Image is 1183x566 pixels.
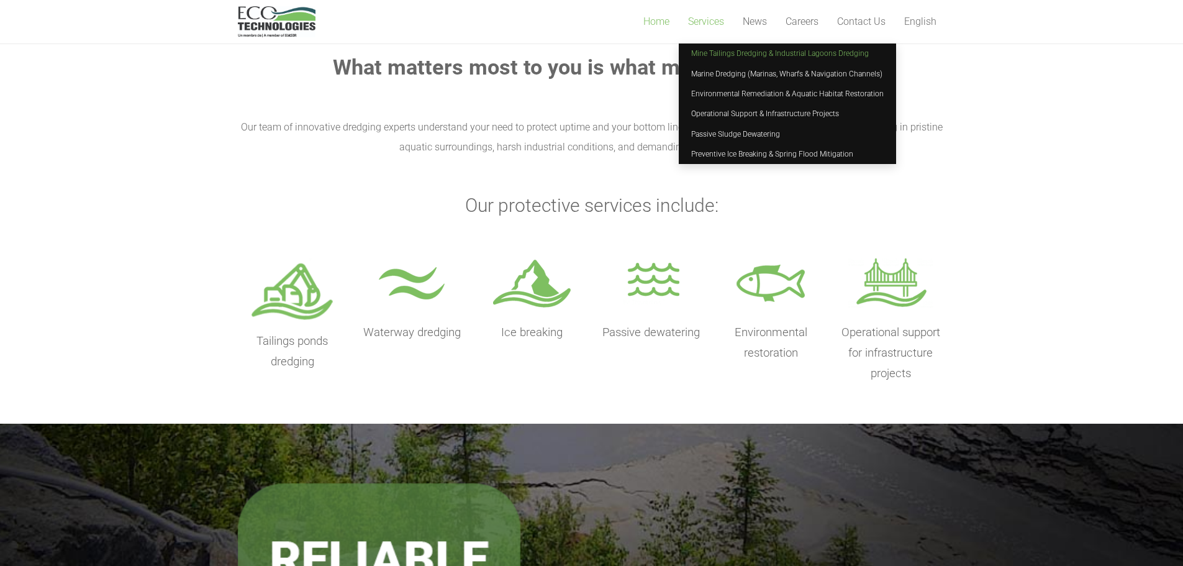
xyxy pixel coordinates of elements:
[688,16,724,27] span: Services
[333,55,850,80] strong: What matters most to you is what matters most to us!
[904,16,936,27] span: English
[679,124,896,144] a: Passive Sludge Dewatering
[238,117,946,157] p: Our team of innovative dredging experts understand your need to protect uptime and your bottom li...
[691,109,839,118] span: Operational Support & Infrastructure Projects
[679,63,896,83] a: Marine Dredging (Marinas, Wharfs & Navigation Channels)
[643,16,669,27] span: Home
[363,326,461,339] span: Waterway dredging
[841,326,940,380] span: Operational support for infrastructure projects
[238,6,315,37] a: logo_EcoTech_ASDR_RGB
[735,326,807,360] span: Environmental restoration
[679,84,896,104] a: Environmental Remediation & Aquatic Habitat Restoration
[837,16,886,27] span: Contact Us
[691,130,780,139] span: Passive Sludge Dewatering
[679,104,896,124] a: Operational Support & Infrastructure Projects
[691,49,869,58] span: Mine Tailings Dredging & Industrial Lagoons Dredging
[679,144,896,164] a: Preventive Ice Breaking & Spring Flood Mitigation
[238,194,946,217] h3: Our protective services include:
[691,89,884,98] span: Environmental Remediation & Aquatic Habitat Restoration
[691,150,853,158] span: Preventive Ice Breaking & Spring Flood Mitigation
[743,16,767,27] span: News
[679,43,896,63] a: Mine Tailings Dredging & Industrial Lagoons Dredging
[256,334,328,368] span: Tailings ponds dredging
[501,326,563,339] span: Ice breaking
[786,16,818,27] span: Careers
[691,70,882,78] span: Marine Dredging (Marinas, Wharfs & Navigation Channels)
[602,326,700,339] span: Passive dewatering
